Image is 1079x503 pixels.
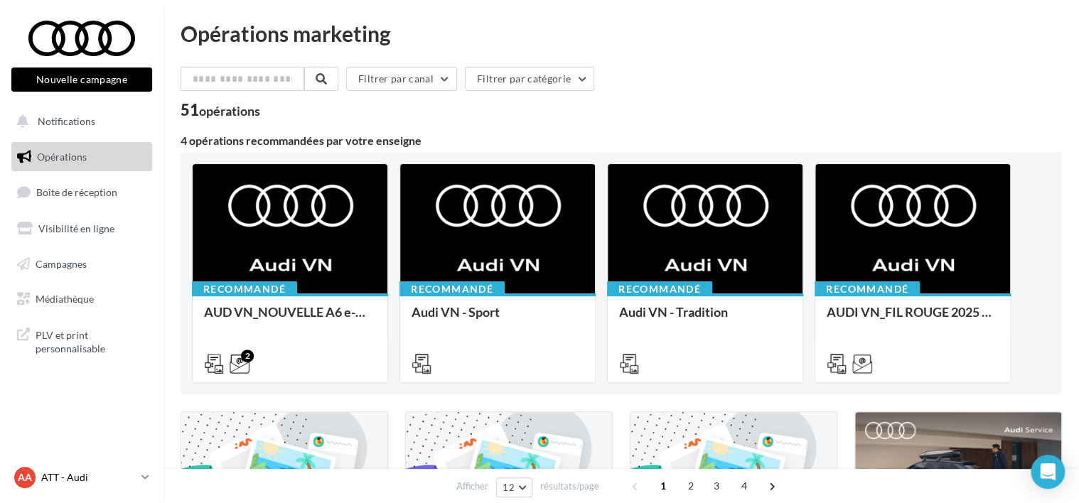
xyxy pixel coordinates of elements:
[9,320,155,362] a: PLV et print personnalisable
[9,249,155,279] a: Campagnes
[619,305,791,333] div: Audi VN - Tradition
[503,482,515,493] span: 12
[1031,455,1065,489] div: Open Intercom Messenger
[733,475,756,497] span: 4
[652,475,675,497] span: 1
[11,67,152,92] button: Nouvelle campagne
[36,325,146,356] span: PLV et print personnalisable
[465,67,594,91] button: Filtrer par catégorie
[9,107,149,136] button: Notifications
[540,480,599,493] span: résultats/page
[346,67,457,91] button: Filtrer par canal
[827,305,999,333] div: AUDI VN_FIL ROUGE 2025 - A1, Q2, Q3, Q5 et Q4 e-tron
[181,102,260,118] div: 51
[18,470,32,485] span: AA
[38,222,114,234] span: Visibilité en ligne
[412,305,584,333] div: Audi VN - Sport
[41,470,136,485] p: ATT - Audi
[399,281,505,297] div: Recommandé
[496,477,532,497] button: 12
[9,284,155,314] a: Médiathèque
[36,293,94,305] span: Médiathèque
[37,151,87,163] span: Opérations
[36,186,117,198] span: Boîte de réception
[181,135,1062,146] div: 4 opérations recommandées par votre enseigne
[9,177,155,207] a: Boîte de réception
[204,305,376,333] div: AUD VN_NOUVELLE A6 e-tron
[815,281,920,297] div: Recommandé
[9,142,155,172] a: Opérations
[680,475,702,497] span: 2
[181,23,1062,44] div: Opérations marketing
[36,257,87,269] span: Campagnes
[9,214,155,244] a: Visibilité en ligne
[192,281,297,297] div: Recommandé
[241,350,254,362] div: 2
[38,115,95,127] span: Notifications
[705,475,728,497] span: 3
[456,480,488,493] span: Afficher
[11,464,152,491] a: AA ATT - Audi
[199,104,260,117] div: opérations
[607,281,712,297] div: Recommandé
